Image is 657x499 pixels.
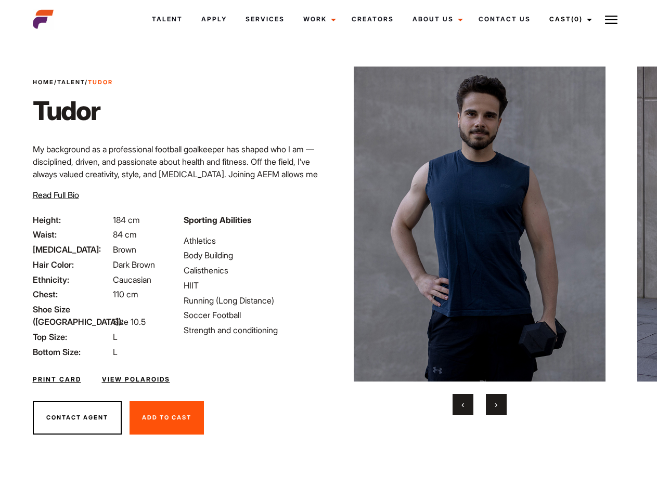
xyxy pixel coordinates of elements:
[571,15,583,23] span: (0)
[102,375,170,384] a: View Polaroids
[33,143,323,205] p: My background as a professional football goalkeeper has shaped who I am — disciplined, driven, an...
[113,244,136,255] span: Brown
[236,5,294,33] a: Services
[33,331,111,343] span: Top Size:
[605,14,617,26] img: Burger icon
[33,189,79,201] button: Read Full Bio
[192,5,236,33] a: Apply
[33,214,111,226] span: Height:
[130,401,204,435] button: Add To Cast
[33,303,111,328] span: Shoe Size ([GEOGRAPHIC_DATA]):
[342,5,403,33] a: Creators
[33,9,54,30] img: cropped-aefm-brand-fav-22-square.png
[33,273,111,286] span: Ethnicity:
[113,259,155,270] span: Dark Brown
[469,5,540,33] a: Contact Us
[184,294,322,307] li: Running (Long Distance)
[113,347,118,357] span: L
[33,375,81,384] a: Print Card
[540,5,598,33] a: Cast(0)
[113,229,137,240] span: 84 cm
[33,190,79,200] span: Read Full Bio
[184,249,322,261] li: Body Building
[461,399,464,410] span: Previous
[33,288,111,300] span: Chest:
[143,5,192,33] a: Talent
[33,401,122,435] button: Contact Agent
[33,228,111,241] span: Waist:
[184,264,322,277] li: Calisthenics
[33,346,111,358] span: Bottom Size:
[294,5,342,33] a: Work
[184,234,322,247] li: Athletics
[57,78,85,86] a: Talent
[113,289,138,299] span: 110 cm
[184,324,322,336] li: Strength and conditioning
[113,332,118,342] span: L
[33,243,111,256] span: [MEDICAL_DATA]:
[33,78,54,86] a: Home
[142,414,191,421] span: Add To Cast
[184,279,322,292] li: HIIT
[113,317,146,327] span: Size 10.5
[184,309,322,321] li: Soccer Football
[33,78,113,87] span: / /
[113,215,140,225] span: 184 cm
[113,274,151,285] span: Caucasian
[33,95,113,126] h1: Tudor
[88,78,113,86] strong: Tudor
[33,258,111,271] span: Hair Color:
[403,5,469,33] a: About Us
[495,399,497,410] span: Next
[184,215,251,225] strong: Sporting Abilities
